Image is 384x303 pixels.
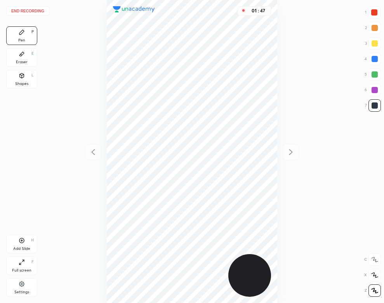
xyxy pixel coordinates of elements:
[365,84,381,96] div: 6
[13,247,30,251] div: Add Slide
[15,82,28,86] div: Shapes
[113,6,155,12] img: logo.38c385cc.svg
[365,284,381,297] div: Z
[16,60,28,64] div: Eraser
[31,30,34,34] div: P
[365,68,381,81] div: 5
[12,268,31,272] div: Full screen
[31,52,34,55] div: E
[365,6,381,19] div: 1
[364,253,381,266] div: C
[18,38,25,42] div: Pen
[31,260,34,264] div: F
[6,6,49,16] button: End recording
[365,22,381,34] div: 2
[14,290,29,294] div: Settings
[364,269,381,281] div: X
[31,238,34,242] div: H
[249,8,268,14] div: 01 : 47
[365,53,381,65] div: 4
[365,99,381,112] div: 7
[365,37,381,50] div: 3
[31,73,34,77] div: L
